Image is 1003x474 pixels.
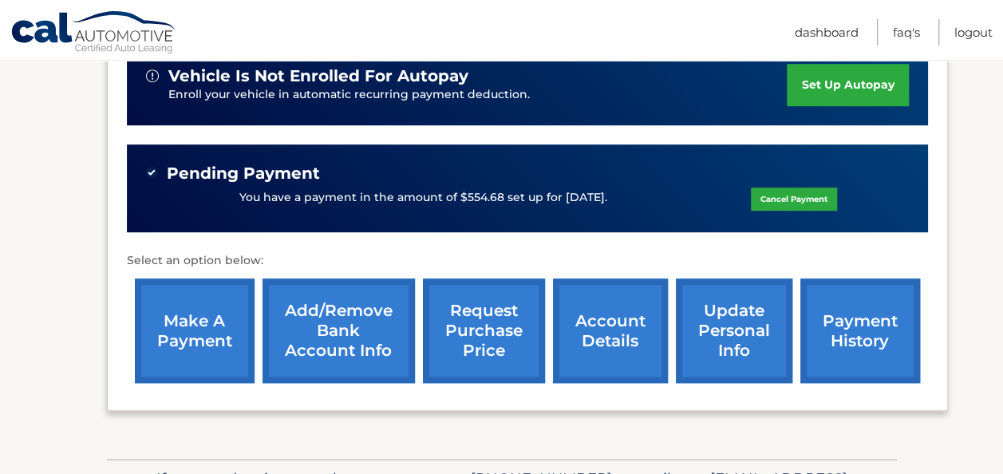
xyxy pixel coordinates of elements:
a: Cal Automotive [10,10,178,57]
a: Add/Remove bank account info [263,278,415,383]
p: You have a payment in the amount of $554.68 set up for [DATE]. [239,189,607,207]
a: Logout [954,19,993,45]
a: request purchase price [423,278,545,383]
a: update personal info [676,278,792,383]
a: Dashboard [795,19,859,45]
span: Pending Payment [167,164,320,184]
span: vehicle is not enrolled for autopay [168,66,468,86]
p: Enroll your vehicle in automatic recurring payment deduction. [168,86,788,104]
p: Select an option below: [127,251,928,271]
img: check-green.svg [146,167,157,178]
a: payment history [800,278,920,383]
a: make a payment [135,278,255,383]
a: set up autopay [787,64,908,106]
img: alert-white.svg [146,69,159,82]
a: FAQ's [893,19,920,45]
a: Cancel Payment [751,188,837,211]
a: account details [553,278,668,383]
